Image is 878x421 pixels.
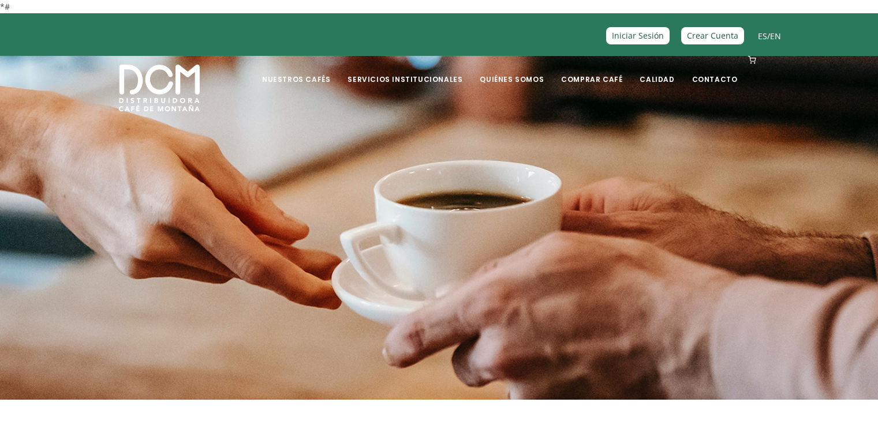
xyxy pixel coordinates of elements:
a: Contacto [685,57,745,84]
a: Quiénes Somos [473,57,551,84]
a: Servicios Institucionales [341,57,469,84]
a: Comprar Café [554,57,629,84]
a: Crear Cuenta [681,27,744,44]
span: / [758,29,781,43]
a: ES [758,31,767,42]
a: EN [770,31,781,42]
a: Iniciar Sesión [606,27,670,44]
a: Nuestros Cafés [255,57,337,84]
a: Calidad [633,57,681,84]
